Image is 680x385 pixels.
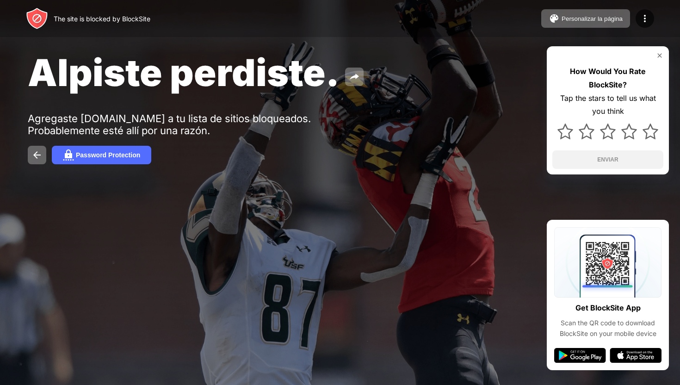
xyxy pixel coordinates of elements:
button: Password Protection [52,146,151,164]
div: Agregaste [DOMAIN_NAME] a tu lista de sitios bloqueados. Probablemente esté allí por una razón. [28,112,314,137]
img: password.svg [63,149,74,161]
img: menu-icon.svg [639,13,650,24]
img: share.svg [349,71,360,82]
div: Scan the QR code to download BlockSite on your mobile device [554,318,661,339]
img: pallet.svg [549,13,560,24]
img: back.svg [31,149,43,161]
img: star.svg [621,124,637,139]
div: Get BlockSite App [575,301,641,315]
img: star.svg [643,124,658,139]
div: Personalizar la página [562,15,623,22]
button: Personalizar la página [541,9,630,28]
img: qrcode.svg [554,227,661,298]
button: ENVIAR [552,150,663,169]
img: app-store.svg [610,348,661,363]
span: Alpiste perdiste. [28,50,340,95]
div: How Would You Rate BlockSite? [552,65,663,92]
img: header-logo.svg [26,7,48,30]
img: star.svg [600,124,616,139]
img: google-play.svg [554,348,606,363]
img: rate-us-close.svg [656,52,663,59]
div: Password Protection [76,151,140,159]
img: star.svg [579,124,594,139]
div: Tap the stars to tell us what you think [552,92,663,118]
img: star.svg [557,124,573,139]
div: The site is blocked by BlockSite [54,15,150,23]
